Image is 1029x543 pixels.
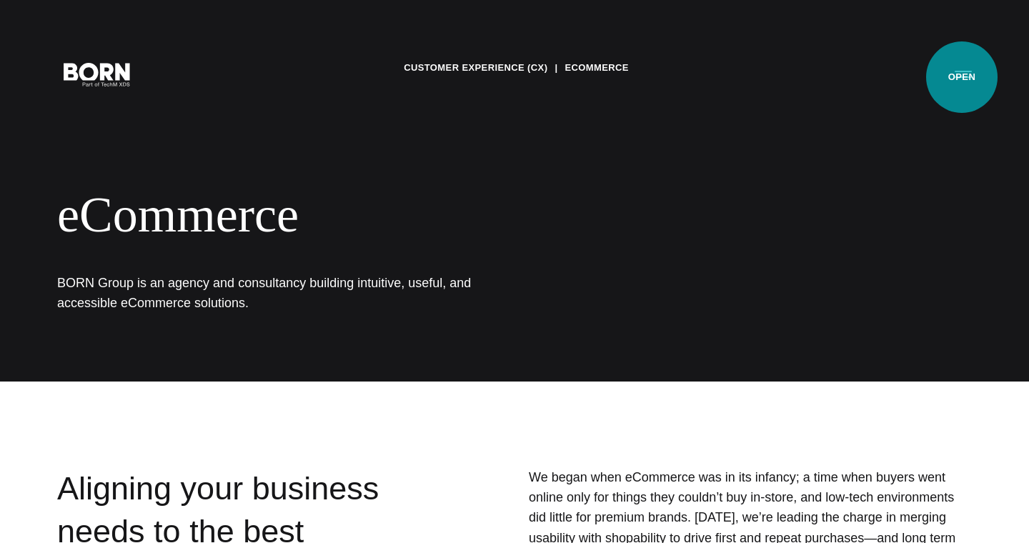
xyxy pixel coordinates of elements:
button: Open [946,59,980,89]
a: Customer Experience (CX) [404,57,547,79]
h1: BORN Group is an agency and consultancy building intuitive, useful, and accessible eCommerce solu... [57,273,486,313]
div: eCommerce [57,186,872,244]
a: eCommerce [565,57,628,79]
